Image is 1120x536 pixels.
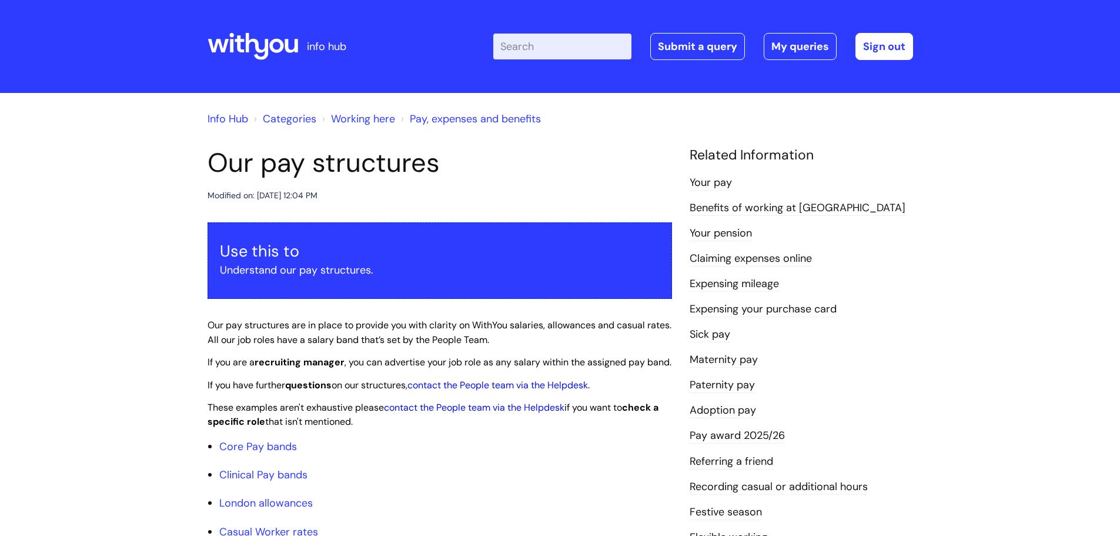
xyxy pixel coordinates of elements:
p: info hub [307,37,346,56]
li: Pay, expenses and benefits [398,109,541,128]
a: Categories [263,112,316,126]
a: Expensing mileage [690,277,779,292]
a: contact the People team via the Helpdesk [407,379,588,391]
a: Recording casual or additional hours [690,480,868,495]
a: Your pay [690,175,732,191]
a: London allowances [219,496,313,510]
a: Adoption pay [690,403,756,418]
a: Referring a friend [690,454,773,470]
h1: Our pay structures [208,147,672,179]
a: Core Pay bands [219,440,297,454]
span: These examples aren't exhaustive please if you want to that isn't mentioned. [208,401,658,428]
span: If you are a , you can advertise your job role as any salary within the assigned pay band. [208,356,671,368]
div: | - [493,33,913,60]
a: Claiming expenses online [690,251,812,267]
div: Modified on: [DATE] 12:04 PM [208,188,317,203]
input: Search [493,34,631,59]
a: Clinical Pay bands [219,468,307,482]
a: Pay, expenses and benefits [410,112,541,126]
h3: Use this to [220,242,660,261]
h4: Related Information [690,147,913,164]
strong: questions [285,379,332,391]
a: Pay award 2025/26 [690,428,785,444]
p: Understand our pay structures. [220,261,660,279]
a: Your pension [690,226,752,241]
a: Festive season [690,505,762,520]
a: Paternity pay [690,378,755,393]
a: Maternity pay [690,352,758,368]
a: Sign out [855,33,913,60]
li: Working here [319,109,395,128]
li: Solution home [251,109,316,128]
a: My queries [764,33,837,60]
a: Info Hub [208,112,248,126]
a: Submit a query [650,33,745,60]
span: Our pay structures are in place to provide you with clarity on WithYou salaries, allowances and c... [208,319,671,346]
strong: recruiting manager [255,356,345,368]
a: Sick pay [690,327,730,342]
a: Benefits of working at [GEOGRAPHIC_DATA] [690,201,905,216]
span: If you have further on our structures, . [208,379,590,391]
a: Working here [331,112,395,126]
a: contact the People team via the Helpdesk [384,401,564,414]
a: Expensing your purchase card [690,302,837,317]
